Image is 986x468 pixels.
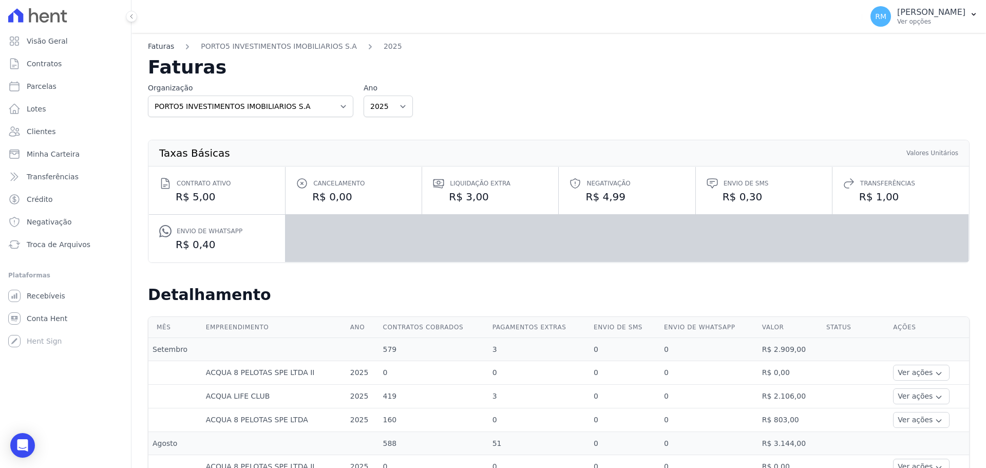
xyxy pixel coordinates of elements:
td: R$ 803,00 [758,408,822,432]
dd: R$ 0,40 [159,237,275,252]
button: RM [PERSON_NAME] Ver opções [862,2,986,31]
dd: R$ 5,00 [159,190,275,204]
a: PORTO5 INVESTIMENTOS IMOBILIARIOS S.A [201,41,357,52]
span: Parcelas [27,81,56,91]
label: Organização [148,83,353,93]
span: Clientes [27,126,55,137]
td: R$ 3.144,00 [758,432,822,455]
td: 0 [379,361,488,385]
span: RM [875,13,886,20]
dd: R$ 0,00 [296,190,411,204]
label: Ano [364,83,413,93]
td: 160 [379,408,488,432]
span: Contrato ativo [177,178,231,189]
dd: R$ 4,99 [569,190,685,204]
td: 0 [590,361,660,385]
span: Cancelamento [313,178,365,189]
td: 0 [590,338,660,361]
p: Ver opções [897,17,965,26]
span: Negativação [586,178,630,189]
td: 588 [379,432,488,455]
span: Troca de Arquivos [27,239,90,250]
dd: R$ 1,00 [843,190,958,204]
a: Crédito [4,189,127,210]
button: Ver ações [893,388,950,404]
td: R$ 2.909,00 [758,338,822,361]
td: 3 [488,338,590,361]
th: Taxas Básicas [159,148,231,158]
dd: R$ 3,00 [432,190,548,204]
a: Transferências [4,166,127,187]
th: Pagamentos extras [488,317,590,338]
h2: Faturas [148,58,970,77]
td: R$ 0,00 [758,361,822,385]
th: Status [822,317,889,338]
td: R$ 2.106,00 [758,385,822,408]
span: Liquidação extra [450,178,510,189]
td: 0 [660,385,758,408]
th: Ano [346,317,379,338]
td: 419 [379,385,488,408]
span: Envio de SMS [724,178,769,189]
span: Recebíveis [27,291,65,301]
td: 2025 [346,361,379,385]
a: Clientes [4,121,127,142]
td: 0 [590,432,660,455]
td: Agosto [148,432,202,455]
a: Lotes [4,99,127,119]
span: Crédito [27,194,53,204]
td: 0 [660,432,758,455]
a: Troca de Arquivos [4,234,127,255]
p: [PERSON_NAME] [897,7,965,17]
a: Parcelas [4,76,127,97]
span: Visão Geral [27,36,68,46]
span: Transferências [27,172,79,182]
dd: R$ 0,30 [706,190,822,204]
span: Minha Carteira [27,149,80,159]
a: Negativação [4,212,127,232]
button: Ver ações [893,365,950,381]
div: Open Intercom Messenger [10,433,35,458]
td: ACQUA 8 PELOTAS SPE LTDA II [202,361,346,385]
a: 2025 [384,41,402,52]
td: 2025 [346,408,379,432]
td: 0 [660,338,758,361]
a: Conta Hent [4,308,127,329]
nav: Breadcrumb [148,41,970,58]
th: Valores Unitários [906,148,959,158]
a: Faturas [148,41,174,52]
span: Transferências [860,178,915,189]
span: Lotes [27,104,46,114]
span: Negativação [27,217,72,227]
th: Mês [148,317,202,338]
th: Contratos cobrados [379,317,488,338]
th: Valor [758,317,822,338]
td: 0 [488,408,590,432]
td: 579 [379,338,488,361]
a: Visão Geral [4,31,127,51]
td: ACQUA LIFE CLUB [202,385,346,408]
td: 51 [488,432,590,455]
a: Recebíveis [4,286,127,306]
td: 0 [660,408,758,432]
a: Contratos [4,53,127,74]
td: 0 [590,385,660,408]
td: Setembro [148,338,202,361]
th: Envio de Whatsapp [660,317,758,338]
span: Conta Hent [27,313,67,324]
a: Minha Carteira [4,144,127,164]
button: Ver ações [893,412,950,428]
td: 2025 [346,385,379,408]
th: Empreendimento [202,317,346,338]
td: 0 [488,361,590,385]
th: Ações [889,317,969,338]
div: Plataformas [8,269,123,282]
span: Envio de Whatsapp [177,226,242,236]
span: Contratos [27,59,62,69]
td: 0 [590,408,660,432]
h2: Detalhamento [148,286,970,304]
td: 0 [660,361,758,385]
th: Envio de SMS [590,317,660,338]
td: ACQUA 8 PELOTAS SPE LTDA [202,408,346,432]
td: 3 [488,385,590,408]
